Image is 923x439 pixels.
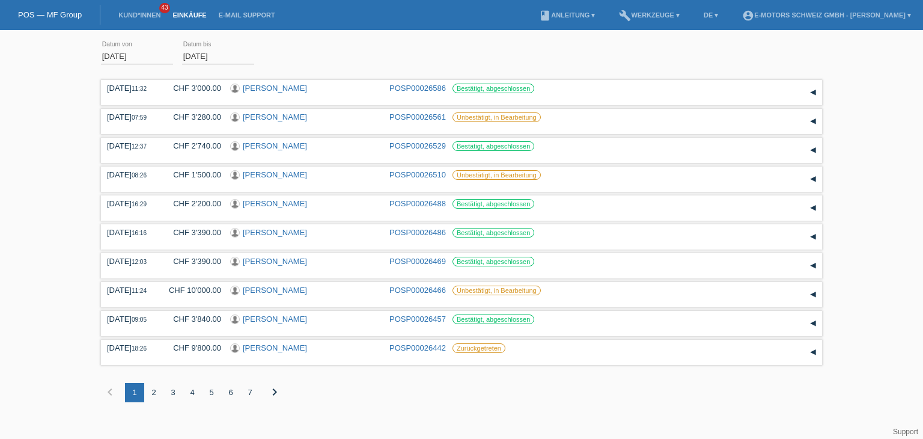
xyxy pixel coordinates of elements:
div: auf-/zuklappen [804,286,822,304]
i: chevron_right [267,385,282,399]
a: [PERSON_NAME] [243,199,307,208]
div: [DATE] [107,84,155,93]
span: 18:26 [132,345,147,352]
span: 16:16 [132,230,147,236]
div: CHF 3'390.00 [164,228,221,237]
label: Bestätigt, abgeschlossen [452,141,534,151]
div: auf-/zuklappen [804,112,822,130]
div: CHF 1'500.00 [164,170,221,179]
a: DE ▾ [698,11,724,19]
a: POSP00026510 [389,170,446,179]
div: [DATE] [107,199,155,208]
span: 07:59 [132,114,147,121]
label: Bestätigt, abgeschlossen [452,84,534,93]
a: [PERSON_NAME] [243,257,307,266]
div: [DATE] [107,257,155,266]
a: E-Mail Support [213,11,281,19]
label: Unbestätigt, in Bearbeitung [452,112,541,122]
a: [PERSON_NAME] [243,286,307,295]
div: CHF 3'000.00 [164,84,221,93]
div: 1 [125,383,144,402]
div: CHF 3'390.00 [164,257,221,266]
i: book [539,10,551,22]
div: auf-/zuklappen [804,199,822,217]
div: CHF 3'840.00 [164,315,221,324]
a: POSP00026457 [389,315,446,324]
div: [DATE] [107,112,155,121]
a: account_circleE-Motors Schweiz GmbH - [PERSON_NAME] ▾ [736,11,917,19]
div: 5 [202,383,221,402]
div: CHF 2'740.00 [164,141,221,150]
a: POSP00026469 [389,257,446,266]
label: Bestätigt, abgeschlossen [452,257,534,266]
a: [PERSON_NAME] [243,84,307,93]
span: 12:37 [132,143,147,150]
div: CHF 2'200.00 [164,199,221,208]
div: auf-/zuklappen [804,257,822,275]
a: [PERSON_NAME] [243,141,307,150]
a: POSP00026466 [389,286,446,295]
label: Unbestätigt, in Bearbeitung [452,286,541,295]
span: 11:24 [132,287,147,294]
label: Bestätigt, abgeschlossen [452,228,534,238]
div: 6 [221,383,240,402]
span: 12:03 [132,259,147,265]
i: account_circle [742,10,754,22]
a: [PERSON_NAME] [243,343,307,352]
a: [PERSON_NAME] [243,315,307,324]
a: Support [893,428,918,436]
a: POSP00026488 [389,199,446,208]
span: 09:05 [132,316,147,323]
div: 3 [163,383,183,402]
div: auf-/zuklappen [804,141,822,159]
i: chevron_left [103,385,117,399]
a: POS — MF Group [18,10,82,19]
a: [PERSON_NAME] [243,228,307,237]
div: 7 [240,383,260,402]
div: 2 [144,383,163,402]
div: [DATE] [107,286,155,295]
a: [PERSON_NAME] [243,112,307,121]
div: CHF 3'280.00 [164,112,221,121]
div: [DATE] [107,343,155,352]
div: auf-/zuklappen [804,228,822,246]
a: Einkäufe [166,11,212,19]
div: CHF 10'000.00 [164,286,221,295]
a: POSP00026561 [389,112,446,121]
div: [DATE] [107,141,155,150]
a: POSP00026529 [389,141,446,150]
div: 4 [183,383,202,402]
label: Bestätigt, abgeschlossen [452,315,534,324]
a: bookAnleitung ▾ [533,11,601,19]
label: Unbestätigt, in Bearbeitung [452,170,541,180]
div: [DATE] [107,228,155,237]
div: CHF 9'800.00 [164,343,221,352]
div: auf-/zuklappen [804,170,822,188]
label: Zurückgetreten [452,343,505,353]
div: auf-/zuklappen [804,315,822,333]
span: 16:29 [132,201,147,207]
span: 43 [159,3,170,13]
a: POSP00026486 [389,228,446,237]
a: POSP00026586 [389,84,446,93]
div: auf-/zuklappen [804,343,822,361]
i: build [619,10,631,22]
label: Bestätigt, abgeschlossen [452,199,534,209]
div: auf-/zuklappen [804,84,822,102]
div: [DATE] [107,170,155,179]
a: Kund*innen [112,11,166,19]
a: [PERSON_NAME] [243,170,307,179]
div: [DATE] [107,315,155,324]
span: 08:26 [132,172,147,179]
span: 11:32 [132,85,147,92]
a: buildWerkzeuge ▾ [613,11,686,19]
a: POSP00026442 [389,343,446,352]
